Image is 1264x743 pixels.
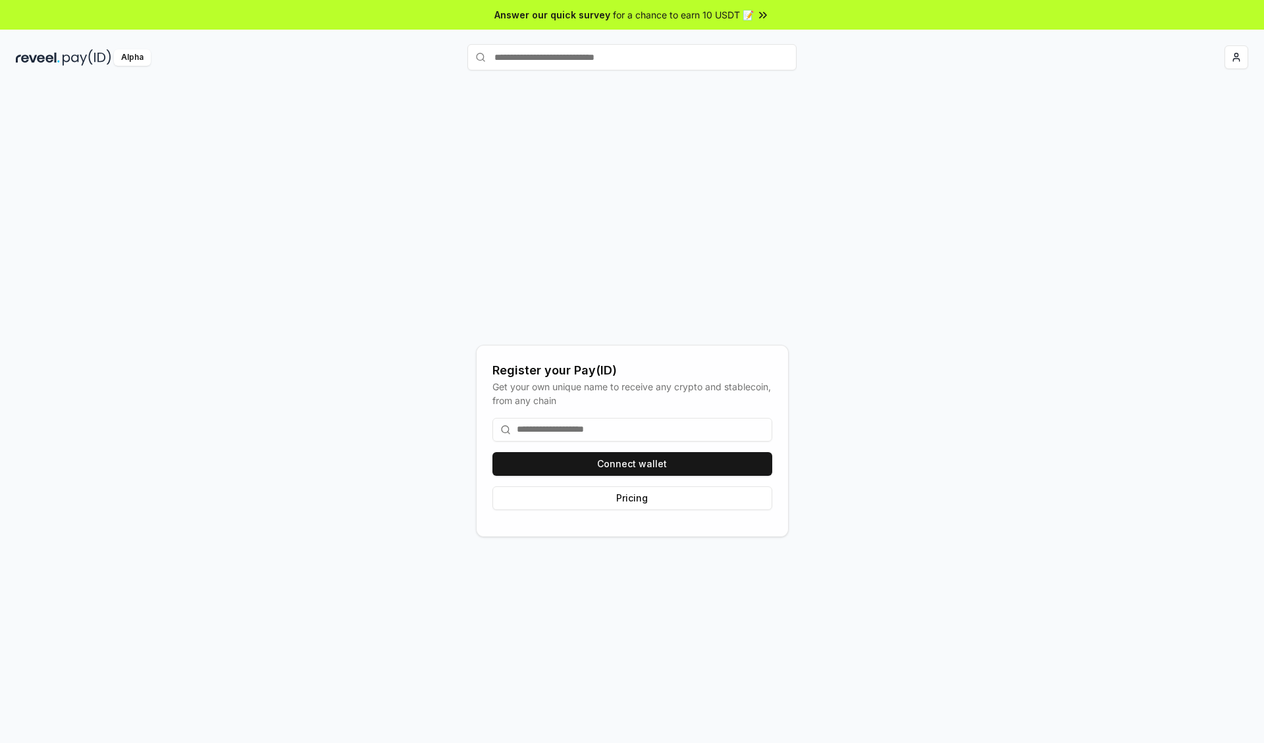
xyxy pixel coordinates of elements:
button: Connect wallet [492,452,772,476]
span: Answer our quick survey [494,8,610,22]
img: pay_id [63,49,111,66]
span: for a chance to earn 10 USDT 📝 [613,8,754,22]
div: Get your own unique name to receive any crypto and stablecoin, from any chain [492,380,772,407]
button: Pricing [492,486,772,510]
img: reveel_dark [16,49,60,66]
div: Register your Pay(ID) [492,361,772,380]
div: Alpha [114,49,151,66]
